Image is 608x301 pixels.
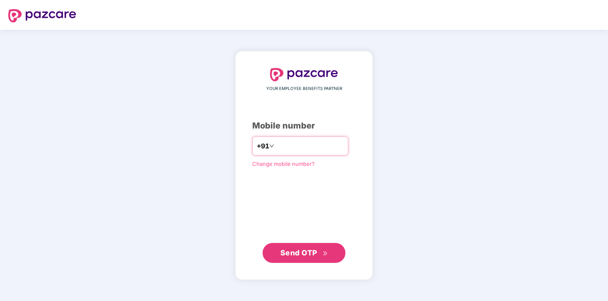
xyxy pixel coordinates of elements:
[252,119,356,132] div: Mobile number
[252,160,315,167] a: Change mobile number?
[323,251,328,256] span: double-right
[8,9,76,22] img: logo
[269,143,274,148] span: down
[257,141,269,151] span: +91
[270,68,338,81] img: logo
[266,85,342,92] span: YOUR EMPLOYEE BENEFITS PARTNER
[280,248,317,257] span: Send OTP
[263,243,345,263] button: Send OTPdouble-right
